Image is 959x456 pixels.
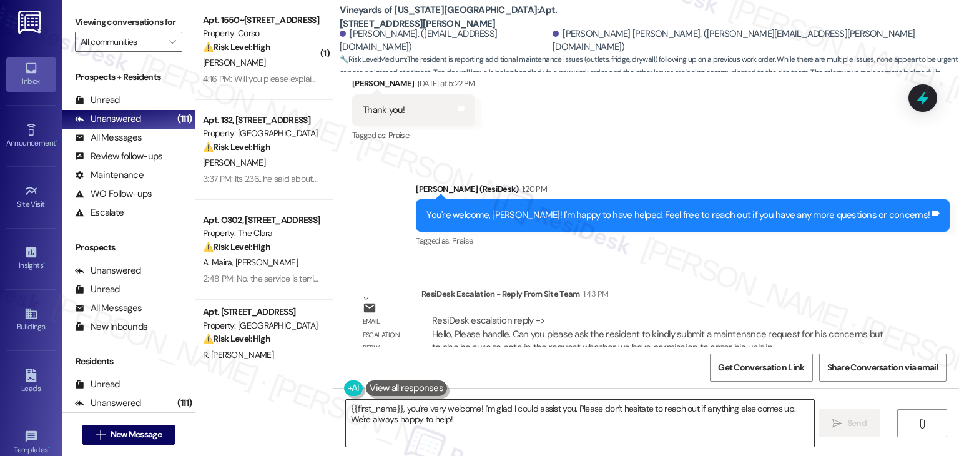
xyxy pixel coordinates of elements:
div: Property: [GEOGRAPHIC_DATA] [203,127,318,140]
div: [PERSON_NAME] [PERSON_NAME]. ([PERSON_NAME][EMAIL_ADDRESS][PERSON_NAME][DOMAIN_NAME]) [553,27,950,54]
div: WO Follow-ups [75,187,152,201]
button: New Message [82,425,175,445]
div: Unanswered [75,264,141,277]
div: Property: [GEOGRAPHIC_DATA] [203,319,318,332]
div: Escalate [75,206,124,219]
div: Tagged as: [416,232,950,250]
strong: ⚠️ Risk Level: High [203,41,270,52]
strong: ⚠️ Risk Level: High [203,241,270,252]
div: Email escalation reply [363,315,411,355]
div: Unanswered [75,397,141,410]
div: [PERSON_NAME] (ResiDesk) [416,182,950,200]
span: Praise [452,235,473,246]
i:  [169,37,175,47]
div: Prospects + Residents [62,71,195,84]
div: Prospects [62,241,195,254]
i:  [832,419,842,429]
input: All communities [81,32,162,52]
div: New Inbounds [75,320,147,334]
span: Send [847,417,867,430]
span: • [45,198,47,207]
span: [PERSON_NAME] [235,257,298,268]
div: Apt. O302, [STREET_ADDRESS][PERSON_NAME] [203,214,318,227]
div: Unread [75,378,120,391]
span: Share Conversation via email [827,361,938,374]
div: Unread [75,94,120,107]
div: 2:48 PM: No, the service is terrible. I typically have to switch to my phones internet for zoom c... [203,273,550,284]
div: ResiDesk escalation reply -> Hello, Please handle. Can you please ask the resident to kindly subm... [432,314,883,354]
a: Buildings [6,303,56,337]
div: 2:43 PM: No the Internet is Xfinity and it's always disruption. The system is down. It's not that... [203,365,556,376]
span: • [48,444,50,452]
i:  [96,430,105,440]
a: Site Visit • [6,181,56,214]
div: ResiDesk Escalation - Reply From Site Team [421,287,897,305]
span: Get Conversation Link [718,361,804,374]
strong: ⚠️ Risk Level: High [203,333,270,344]
strong: ⚠️ Risk Level: High [203,141,270,152]
div: (111) [174,394,195,413]
span: : The resident is reporting additional maintenance issues (outlets, fridge, drywall) following up... [340,53,959,93]
div: All Messages [75,302,142,315]
a: Insights • [6,242,56,275]
div: All Messages [75,131,142,144]
div: [PERSON_NAME]. ([EMAIL_ADDRESS][DOMAIN_NAME]) [340,27,549,54]
span: • [56,137,57,146]
div: Unread [75,283,120,296]
div: Residents [62,355,195,368]
span: [PERSON_NAME] [203,57,265,68]
button: Get Conversation Link [710,354,812,382]
label: Viewing conversations for [75,12,182,32]
textarea: {{first_name}}, you're very welcome! I'm glad I could assist you. Please don't hesitate to reach ... [346,400,814,447]
button: Share Conversation via email [819,354,947,382]
span: [PERSON_NAME] [203,157,265,168]
div: [DATE] at 5:22 PM [415,77,475,90]
div: Apt. 132, [STREET_ADDRESS] [203,114,318,127]
div: [PERSON_NAME] [352,77,475,94]
div: 1:20 PM [519,182,547,196]
div: Review follow-ups [75,150,162,163]
div: Property: Corso [203,27,318,40]
div: Apt. [STREET_ADDRESS] [203,305,318,319]
div: Tagged as: [352,126,475,144]
span: Praise [388,130,409,141]
span: • [43,259,45,268]
div: Thank you! [363,104,405,117]
div: Apt. 1550~[STREET_ADDRESS] [203,14,318,27]
div: Maintenance [75,169,144,182]
b: Vineyards of [US_STATE][GEOGRAPHIC_DATA]: Apt. [STREET_ADDRESS][PERSON_NAME] [340,4,589,31]
div: 1:43 PM [580,287,608,300]
img: ResiDesk Logo [18,11,44,34]
i:  [917,419,927,429]
a: Inbox [6,57,56,91]
div: Property: The Clara [203,227,318,240]
a: Leads [6,365,56,399]
button: Send [819,409,880,437]
span: R. [PERSON_NAME] [203,349,273,360]
div: 3:37 PM: Its 236...he said about "11"...how much longer ? [203,173,396,184]
span: A. Maira [203,257,235,268]
div: (111) [174,109,195,129]
div: Unanswered [75,112,141,126]
div: You're welcome, [PERSON_NAME]! I'm happy to have helped. Feel free to reach out if you have any m... [426,209,930,222]
strong: 🔧 Risk Level: Medium [340,54,406,64]
span: New Message [111,428,162,441]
